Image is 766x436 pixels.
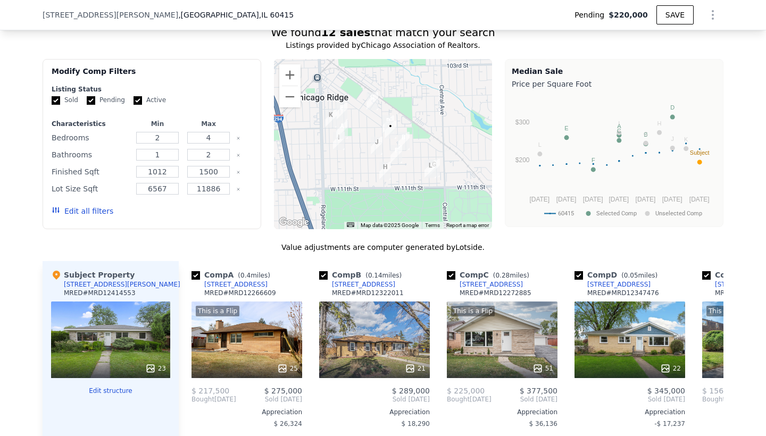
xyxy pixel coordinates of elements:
[185,120,232,128] div: Max
[402,420,430,427] span: $ 18,290
[332,289,404,297] div: MRED # MRD12322011
[446,222,489,228] a: Report a map error
[460,289,531,297] div: MRED # MRD12272885
[236,395,302,404] span: Sold [DATE]
[264,387,302,395] span: $ 275,000
[636,196,656,203] text: [DATE]
[617,123,621,129] text: A
[234,272,274,279] span: ( miles)
[624,272,638,279] span: 0.05
[617,128,621,134] text: C
[405,363,426,374] div: 21
[51,270,135,280] div: Subject Property
[361,222,419,228] span: Map data ©2025 Google
[43,10,178,20] span: [STREET_ADDRESS][PERSON_NAME]
[43,25,723,40] div: We found that match your search
[512,77,717,91] div: Price per Square Foot
[325,110,337,128] div: 6330 107th St
[662,196,682,203] text: [DATE]
[52,96,60,105] input: Sold
[644,131,648,137] text: G
[447,395,492,404] div: [DATE]
[333,132,345,150] div: 10813 Princess Ave
[512,91,717,224] div: A chart.
[644,131,647,138] text: B
[532,363,553,374] div: 51
[587,289,659,297] div: MRED # MRD12347476
[447,280,523,289] a: [STREET_ADDRESS]
[447,270,534,280] div: Comp C
[515,119,530,126] text: $300
[379,162,391,180] div: 11023 Austin Ave
[654,420,685,427] span: -$ 17,237
[52,130,130,145] div: Bedrooms
[690,149,710,156] text: Subject
[609,196,629,203] text: [DATE]
[574,280,651,289] a: [STREET_ADDRESS]
[134,96,142,105] input: Active
[259,11,294,19] span: , IL 60415
[702,387,740,395] span: $ 156,500
[236,170,240,174] button: Clear
[512,66,717,77] div: Median Sale
[574,270,662,280] div: Comp D
[574,10,609,20] span: Pending
[64,289,136,297] div: MRED # MRD12414553
[191,280,268,289] a: [STREET_ADDRESS]
[538,141,542,148] text: L
[656,5,694,24] button: SAVE
[178,10,294,20] span: , [GEOGRAPHIC_DATA]
[460,280,523,289] div: [STREET_ADDRESS]
[618,120,620,127] text: I
[52,66,252,85] div: Modify Comp Filters
[319,280,395,289] a: [STREET_ADDRESS]
[64,280,180,289] div: [STREET_ADDRESS][PERSON_NAME]
[520,387,557,395] span: $ 377,500
[609,10,648,20] span: $220,000
[336,121,348,139] div: 10742 Oak Ave
[134,96,166,105] label: Active
[398,132,410,150] div: 5824 108th Pl
[447,395,470,404] span: Bought
[706,306,750,316] div: This is a Flip
[204,289,276,297] div: MRED # MRD12266609
[529,420,557,427] span: $ 36,136
[52,164,130,179] div: Finished Sqft
[647,387,685,395] span: $ 345,000
[191,395,236,404] div: [DATE]
[392,387,430,395] span: $ 289,000
[52,206,113,216] button: Edit all filters
[558,210,574,217] text: 60415
[489,272,534,279] span: ( miles)
[321,26,371,39] strong: 12 sales
[145,363,166,374] div: 23
[191,387,229,395] span: $ 217,500
[361,272,406,279] span: ( miles)
[274,420,302,427] span: $ 26,324
[587,280,651,289] div: [STREET_ADDRESS]
[191,270,274,280] div: Comp A
[702,395,747,404] div: [DATE]
[390,145,402,163] div: 5900 109th Pl
[236,187,240,191] button: Clear
[236,136,240,140] button: Clear
[277,363,298,374] div: 25
[43,242,723,253] div: Value adjustments are computer generated by Lotside .
[556,196,577,203] text: [DATE]
[428,159,440,177] div: 11008 Parkside Ave
[515,156,530,164] text: $200
[451,306,495,316] div: This is a Flip
[492,395,557,404] span: Sold [DATE]
[574,395,685,404] span: Sold [DATE]
[191,408,302,416] div: Appreciation
[52,85,252,94] div: Listing Status
[368,272,382,279] span: 0.14
[347,222,354,227] button: Keyboard shortcuts
[240,272,251,279] span: 0.4
[279,64,301,86] button: Zoom in
[367,92,378,110] div: 6024 Birmingham St
[447,408,557,416] div: Appreciation
[684,136,688,142] text: K
[424,160,436,178] div: 11013 Major Ave
[596,210,637,217] text: Selected Comp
